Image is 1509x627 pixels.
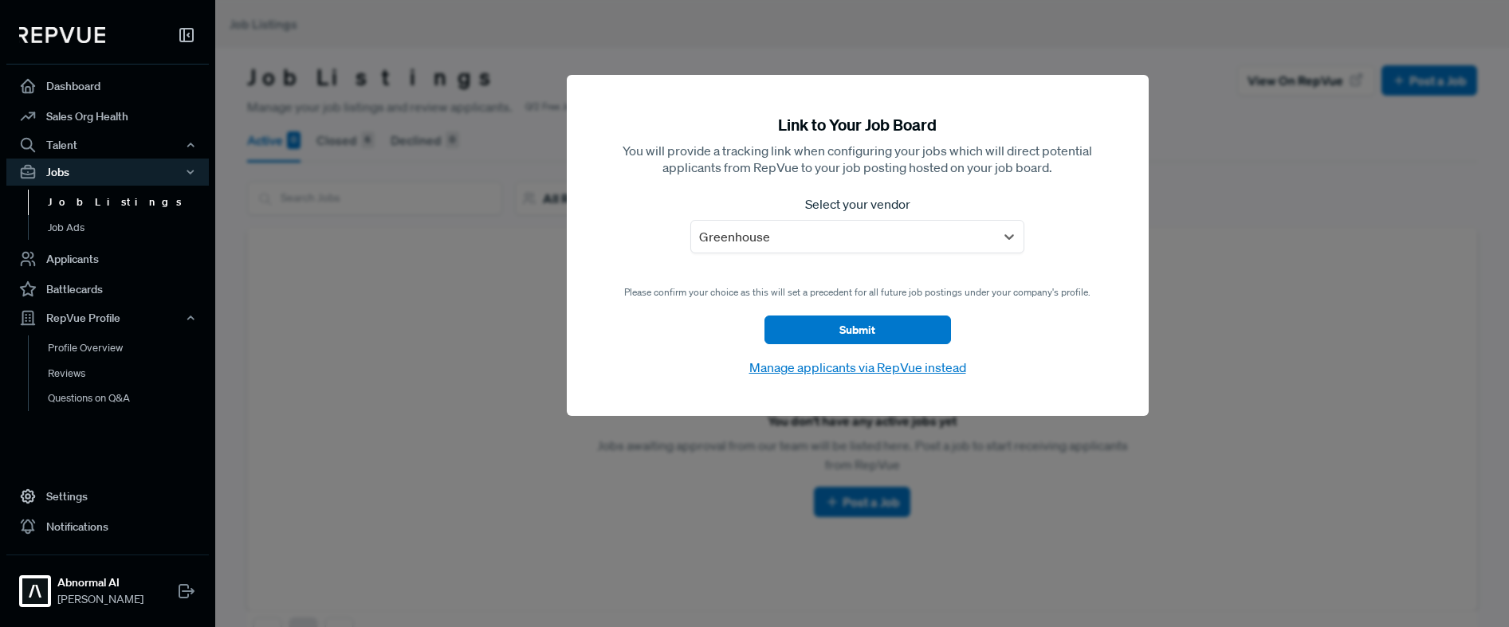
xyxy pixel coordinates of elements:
[28,361,230,386] a: Reviews
[28,386,230,411] a: Questions on Q&A
[6,131,209,159] button: Talent
[764,315,951,344] button: Submit
[57,574,143,591] strong: Abnormal AI
[6,511,209,542] a: Notifications
[6,159,209,186] button: Jobs
[624,285,1090,300] p: Please confirm your choice as this will set a precedent for all future job postings under your co...
[6,481,209,511] a: Settings
[6,555,209,614] a: Abnormal AIAbnormal AI[PERSON_NAME]
[19,27,105,43] img: RepVue
[6,244,209,274] a: Applicants
[28,215,230,241] a: Job Ads
[745,357,971,378] button: Manage applicants via RepVue instead
[22,578,48,604] img: Abnormal AI
[28,335,230,361] a: Profile Overview
[57,591,143,608] span: [PERSON_NAME]
[28,190,230,215] a: Job Listings
[6,71,209,101] a: Dashboard
[6,304,209,331] button: RepVue Profile
[690,194,1024,214] label: Select your vendor
[605,113,1110,136] h5: Link to Your Job Board
[6,101,209,131] a: Sales Org Health
[605,143,1110,175] p: You will provide a tracking link when configuring your jobs which will direct potential applicant...
[6,274,209,304] a: Battlecards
